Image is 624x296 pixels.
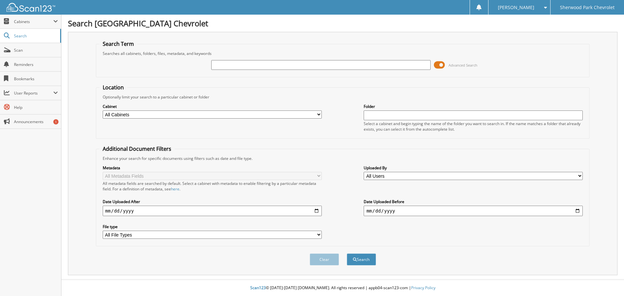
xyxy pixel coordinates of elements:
span: Bookmarks [14,76,58,82]
button: Search [347,253,376,265]
span: Scan [14,47,58,53]
label: Metadata [103,165,322,171]
label: Date Uploaded After [103,199,322,204]
label: Folder [364,104,583,109]
h1: Search [GEOGRAPHIC_DATA] Chevrolet [68,18,617,29]
div: Select a cabinet and begin typing the name of the folder you want to search in. If the name match... [364,121,583,132]
span: Search [14,33,57,39]
label: File type [103,224,322,229]
span: Sherwood Park Chevrolet [560,6,615,9]
button: Clear [310,253,339,265]
div: 1 [53,119,58,124]
div: Searches all cabinets, folders, files, metadata, and keywords [99,51,586,56]
img: scan123-logo-white.svg [6,3,55,12]
div: © [DATE]-[DATE] [DOMAIN_NAME]. All rights reserved | appb04-scan123-com | [61,280,624,296]
input: start [103,206,322,216]
legend: Additional Document Filters [99,145,175,152]
span: Announcements [14,119,58,124]
span: Reminders [14,62,58,67]
a: Privacy Policy [411,285,435,290]
span: [PERSON_NAME] [498,6,534,9]
span: Cabinets [14,19,53,24]
a: here [171,186,179,192]
label: Date Uploaded Before [364,199,583,204]
div: All metadata fields are searched by default. Select a cabinet with metadata to enable filtering b... [103,181,322,192]
input: end [364,206,583,216]
legend: Search Term [99,40,137,47]
div: Enhance your search for specific documents using filters such as date and file type. [99,156,586,161]
span: Advanced Search [448,63,477,68]
div: Optionally limit your search to a particular cabinet or folder [99,94,586,100]
span: Help [14,105,58,110]
span: Scan123 [250,285,266,290]
label: Cabinet [103,104,322,109]
label: Uploaded By [364,165,583,171]
legend: Location [99,84,127,91]
span: User Reports [14,90,53,96]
